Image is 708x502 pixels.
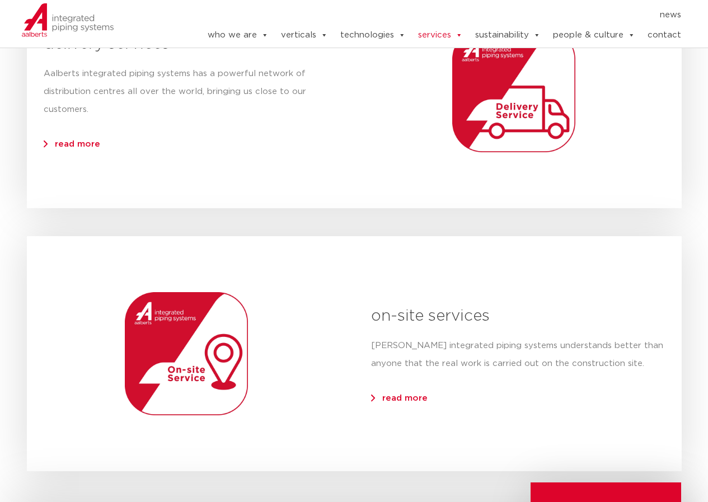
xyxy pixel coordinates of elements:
[340,24,406,46] a: technologies
[553,24,635,46] a: people & culture
[382,394,428,402] a: read more
[475,24,541,46] a: sustainability
[371,304,665,328] h3: on-site services
[418,24,463,46] a: services
[648,24,681,46] a: contact
[660,6,681,24] a: news
[208,24,269,46] a: who we are
[371,337,665,373] p: [PERSON_NAME] integrated piping systems understands better than anyone that the real work is carr...
[174,6,682,24] nav: Menu
[55,140,100,148] a: read more
[27,236,346,471] img: Aalberts_IPS_icon_onsite_service_rgb-1.png.webp
[281,24,328,46] a: verticals
[44,65,337,119] p: Aalberts integrated piping systems has a powerful network of distribution centres all over the wo...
